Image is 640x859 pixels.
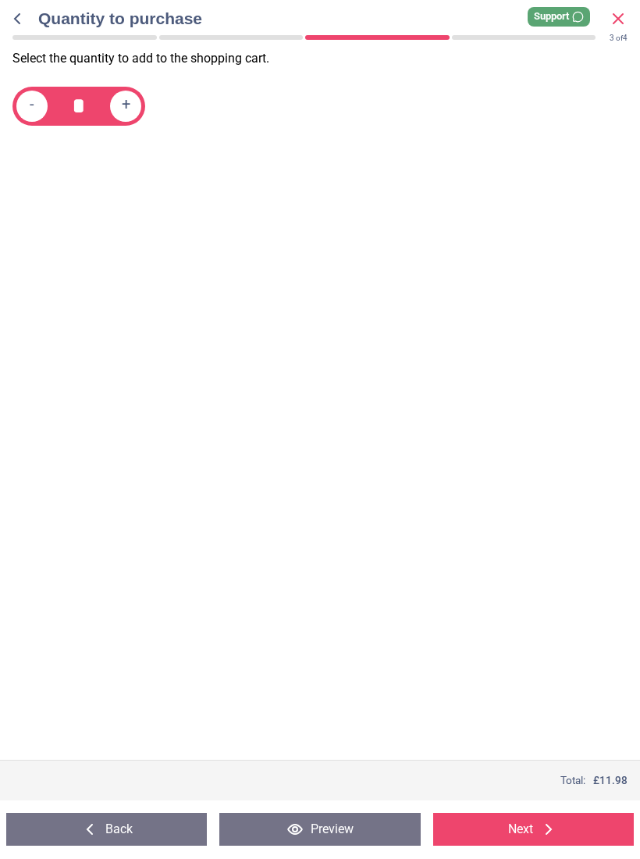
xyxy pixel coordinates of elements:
[433,814,634,847] button: Next
[593,774,628,789] span: £
[610,34,628,45] div: of 4
[30,97,34,116] span: -
[610,34,614,43] span: 3
[38,8,609,30] span: Quantity to purchase
[6,814,207,847] button: Back
[528,8,590,27] div: Support
[12,774,628,789] div: Total:
[219,814,420,847] button: Preview
[599,775,628,787] span: 11.98
[122,97,130,116] span: +
[12,51,640,68] p: Select the quantity to add to the shopping cart.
